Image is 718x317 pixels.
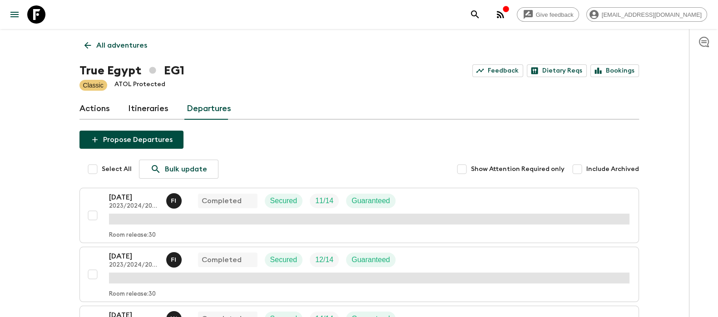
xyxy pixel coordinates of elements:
[109,192,159,203] p: [DATE]
[166,255,183,262] span: Faten Ibrahim
[83,81,104,90] p: Classic
[517,7,579,22] a: Give feedback
[310,253,339,267] div: Trip Fill
[187,98,231,120] a: Departures
[109,251,159,262] p: [DATE]
[96,40,147,51] p: All adventures
[79,188,639,243] button: [DATE]2023/2024/2025Faten IbrahimCompletedSecuredTrip FillGuaranteedRoom release:30
[109,232,156,239] p: Room release: 30
[352,195,390,206] p: Guaranteed
[265,253,303,267] div: Secured
[114,80,165,91] p: ATOL Protected
[471,165,564,174] span: Show Attention Required only
[597,11,707,18] span: [EMAIL_ADDRESS][DOMAIN_NAME]
[166,196,183,203] span: Faten Ibrahim
[109,262,159,269] p: 2023/2024/2025
[79,36,152,54] a: All adventures
[128,98,168,120] a: Itineraries
[270,254,297,265] p: Secured
[79,62,184,80] h1: True Egypt EG1
[586,7,707,22] div: [EMAIL_ADDRESS][DOMAIN_NAME]
[202,254,242,265] p: Completed
[202,195,242,206] p: Completed
[109,291,156,298] p: Room release: 30
[466,5,484,24] button: search adventures
[531,11,579,18] span: Give feedback
[472,64,523,77] a: Feedback
[5,5,24,24] button: menu
[315,195,333,206] p: 11 / 14
[586,165,639,174] span: Include Archived
[102,165,132,174] span: Select All
[109,203,159,210] p: 2023/2024/2025
[139,160,218,179] a: Bulk update
[165,164,207,175] p: Bulk update
[310,194,339,208] div: Trip Fill
[79,247,639,302] button: [DATE]2023/2024/2025Faten IbrahimCompletedSecuredTrip FillGuaranteedRoom release:30
[590,64,639,77] a: Bookings
[315,254,333,265] p: 12 / 14
[352,254,390,265] p: Guaranteed
[265,194,303,208] div: Secured
[79,131,183,149] button: Propose Departures
[79,98,110,120] a: Actions
[270,195,297,206] p: Secured
[527,64,587,77] a: Dietary Reqs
